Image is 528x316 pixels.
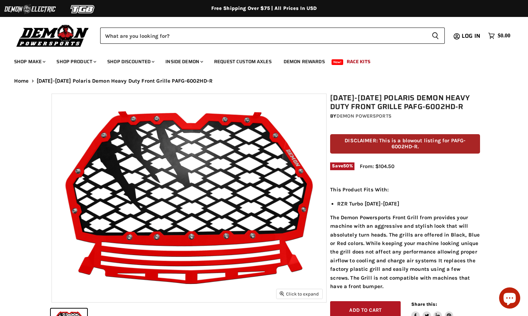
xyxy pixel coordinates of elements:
inbox-online-store-chat: Shopify online store chat [497,287,522,310]
img: TGB Logo 2 [56,2,109,16]
img: Demon Powersports [14,23,91,48]
a: Race Kits [341,54,376,69]
a: Shop Make [9,54,50,69]
a: Inside Demon [160,54,207,69]
a: Demon Powersports [336,113,392,119]
span: Add to cart [349,307,382,313]
a: Home [14,78,29,84]
a: Log in [459,33,485,39]
span: Share this: [411,302,437,307]
a: Shop Product [51,54,101,69]
img: Demon Electric Logo 2 [4,2,56,16]
img: 2017-2018 Polaris Demon Heavy Duty Front Grille PAFG-6002HD-R [52,94,326,302]
span: Save % [330,162,354,170]
div: by [330,112,480,120]
ul: Main menu [9,52,509,69]
span: From: $104.50 [360,163,394,169]
li: RZR Turbo [DATE]-[DATE] [337,199,480,208]
span: $0.00 [498,32,510,39]
p: This Product Fits With: [330,185,480,194]
a: Shop Discounted [102,54,159,69]
span: Log in [462,31,480,40]
a: $0.00 [485,31,514,41]
h1: [DATE]-[DATE] Polaris Demon Heavy Duty Front Grille PAFG-6002HD-R [330,94,480,111]
span: Click to expand [280,291,319,297]
span: [DATE]-[DATE] Polaris Demon Heavy Duty Front Grille PAFG-6002HD-R [37,78,213,84]
div: The Demon Powersports Front Grill from provides your machine with an aggressive and stylish look ... [330,185,480,291]
button: Search [426,28,445,44]
a: Request Custom Axles [209,54,277,69]
span: 50 [343,163,349,168]
input: Search [100,28,426,44]
form: Product [100,28,445,44]
span: New! [332,59,344,65]
button: Click to expand [277,289,322,299]
a: Demon Rewards [278,54,330,69]
p: DISCLAIMER: This is a blowout listing for PAFG-6002HD-R. [330,134,480,154]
